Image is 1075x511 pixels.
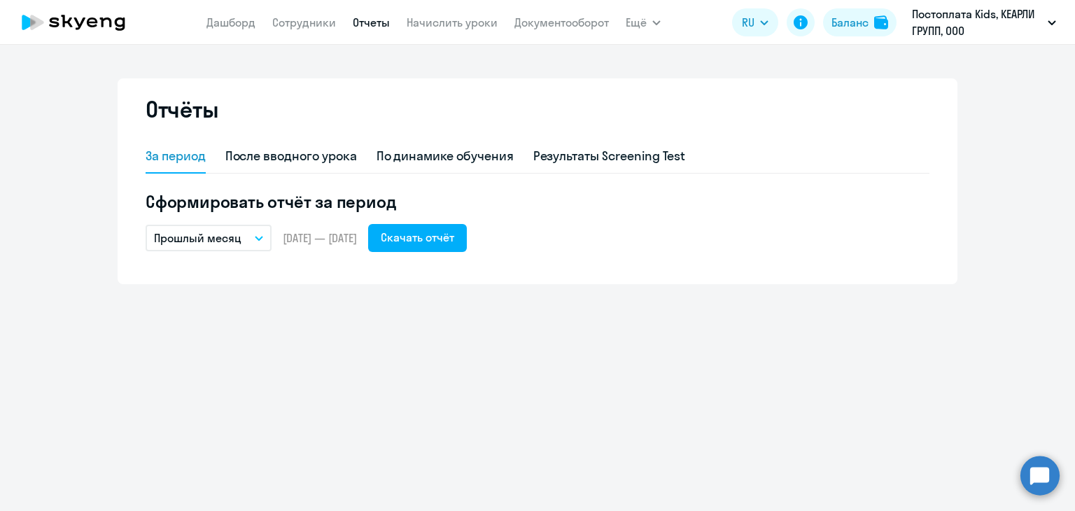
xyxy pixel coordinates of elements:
[272,15,336,29] a: Сотрудники
[626,14,647,31] span: Ещё
[146,147,206,165] div: За период
[732,8,778,36] button: RU
[225,147,357,165] div: После вводного урока
[407,15,498,29] a: Начислить уроки
[514,15,609,29] a: Документооборот
[742,14,754,31] span: RU
[206,15,255,29] a: Дашборд
[368,224,467,252] button: Скачать отчёт
[353,15,390,29] a: Отчеты
[823,8,897,36] button: Балансbalance
[146,225,272,251] button: Прошлый месяц
[146,95,218,123] h2: Отчёты
[381,229,454,246] div: Скачать отчёт
[377,147,514,165] div: По динамике обучения
[283,230,357,246] span: [DATE] — [DATE]
[874,15,888,29] img: balance
[533,147,686,165] div: Результаты Screening Test
[626,8,661,36] button: Ещё
[146,190,929,213] h5: Сформировать отчёт за период
[912,6,1042,39] p: Постоплата Kids, КЕАРЛИ ГРУПП, ООО
[905,6,1063,39] button: Постоплата Kids, КЕАРЛИ ГРУПП, ООО
[831,14,869,31] div: Баланс
[154,230,241,246] p: Прошлый месяц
